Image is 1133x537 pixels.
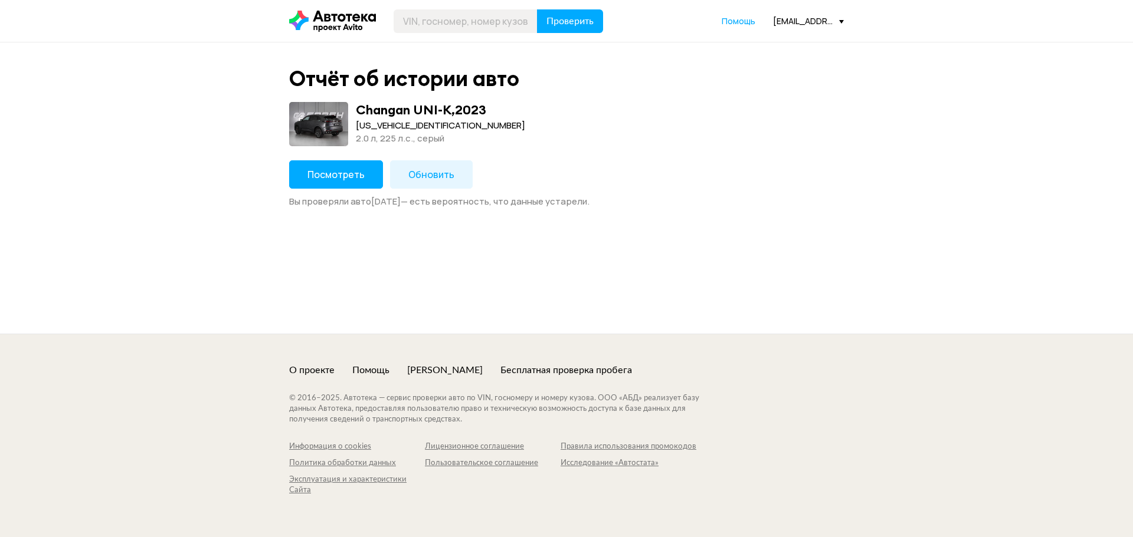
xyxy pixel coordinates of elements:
[289,393,723,425] div: © 2016– 2025 . Автотека — сервис проверки авто по VIN, госномеру и номеру кузова. ООО «АБД» реали...
[289,196,844,207] div: Вы проверяли авто [DATE] — есть вероятность, что данные устарели.
[289,364,335,377] a: О проекте
[352,364,389,377] a: Помощь
[722,15,755,27] a: Помощь
[500,364,632,377] a: Бесплатная проверка пробега
[289,442,425,452] a: Информация о cookies
[356,102,486,117] div: Changan UNI-K , 2023
[537,9,603,33] button: Проверить
[289,66,519,91] div: Отчёт об истории авто
[289,475,425,496] a: Эксплуатация и характеристики Сайта
[390,160,473,189] button: Обновить
[394,9,538,33] input: VIN, госномер, номер кузова
[425,458,561,469] a: Пользовательское соглашение
[561,458,696,469] a: Исследование «Автостата»
[425,442,561,452] a: Лицензионное соглашение
[356,119,525,132] div: [US_VEHICLE_IDENTIFICATION_NUMBER]
[546,17,594,26] span: Проверить
[289,458,425,469] a: Политика обработки данных
[356,132,525,145] div: 2.0 л, 225 л.c., серый
[289,160,383,189] button: Посмотреть
[407,364,483,377] a: [PERSON_NAME]
[307,168,365,181] span: Посмотреть
[773,15,844,27] div: [EMAIL_ADDRESS][DOMAIN_NAME]
[561,442,696,452] a: Правила использования промокодов
[408,168,454,181] span: Обновить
